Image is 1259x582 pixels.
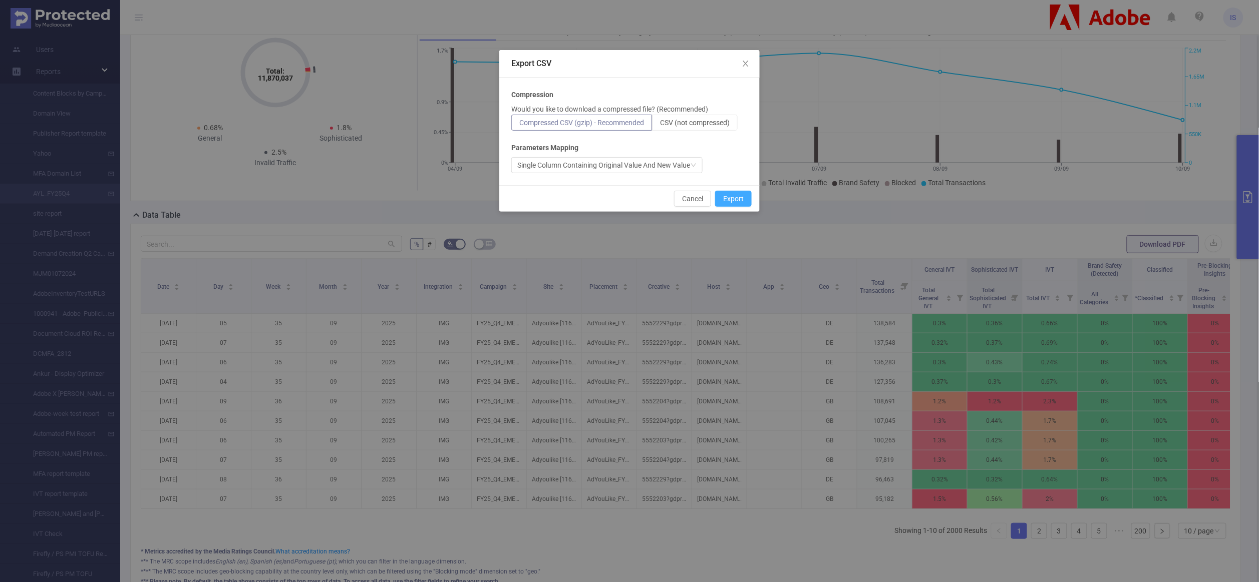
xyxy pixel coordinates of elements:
div: Single Column Containing Original Value And New Value [517,158,690,173]
p: Would you like to download a compressed file? (Recommended) [511,104,708,115]
button: Close [732,50,760,78]
i: icon: down [691,162,697,169]
b: Parameters Mapping [511,143,578,153]
span: Compressed CSV (gzip) - Recommended [519,119,644,127]
button: Cancel [674,191,711,207]
i: icon: close [742,60,750,68]
div: Export CSV [511,58,748,69]
button: Export [715,191,752,207]
span: CSV (not compressed) [660,119,730,127]
b: Compression [511,90,553,100]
